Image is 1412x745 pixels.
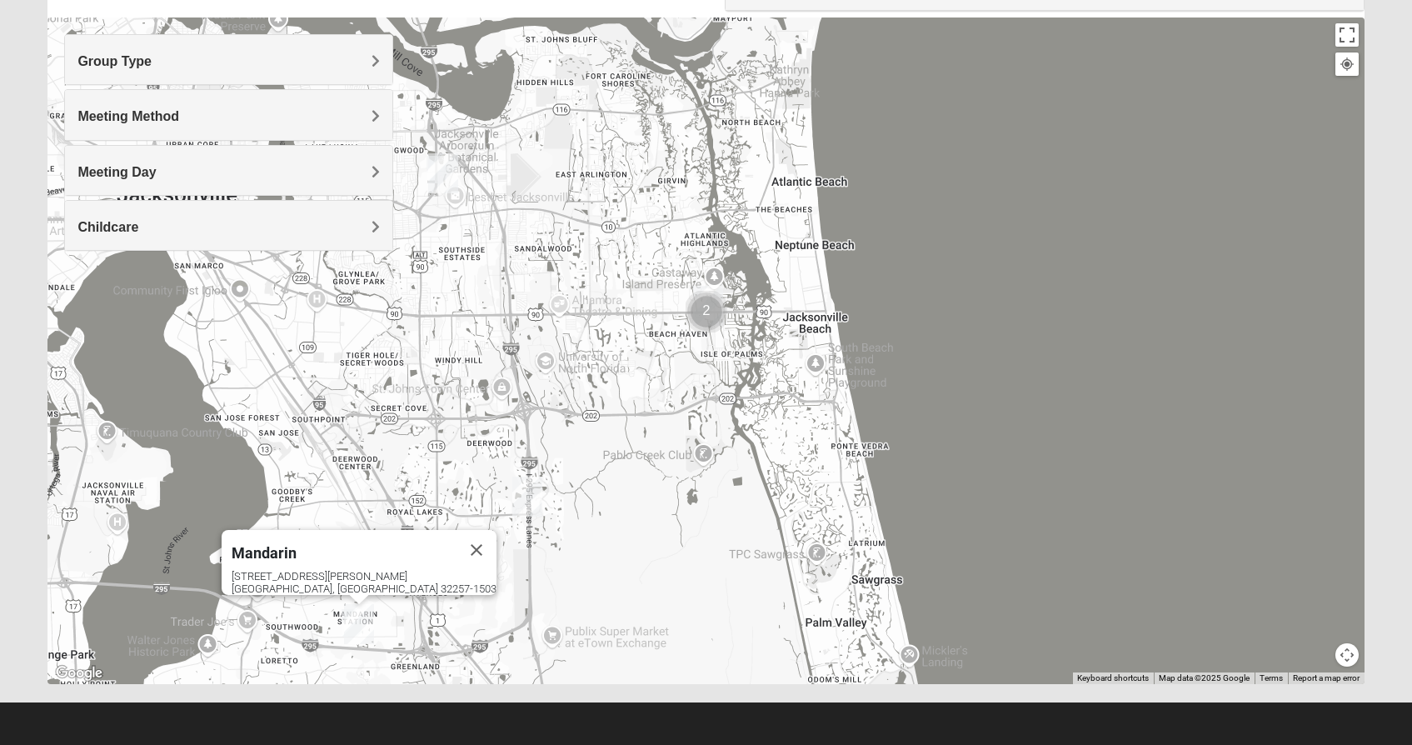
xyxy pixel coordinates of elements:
[65,146,392,195] div: Meeting Day
[1293,673,1360,682] a: Report a map error
[1260,673,1283,682] a: Terms
[52,662,107,684] a: Open this area in Google Maps (opens a new window)
[1335,52,1359,76] button: Your Location
[693,286,723,326] div: San Pablo
[52,662,107,684] img: Google
[232,570,496,595] div: [STREET_ADDRESS][PERSON_NAME] [GEOGRAPHIC_DATA], [GEOGRAPHIC_DATA] 32257-1503
[232,544,297,562] span: Mandarin
[344,604,374,644] div: Mandarin
[77,220,138,234] span: Childcare
[342,609,362,637] div: On Campus Mixed Doerr 32257
[427,156,447,183] div: On Campus Mixed Clark 32225
[686,291,727,332] div: Cluster of 2 groups
[77,54,152,68] span: Group Type
[1335,643,1359,667] button: Map camera controls
[512,477,542,517] div: Baymeadows
[65,35,392,84] div: Group Type
[77,165,156,179] span: Meeting Day
[1077,672,1149,684] button: Keyboard shortcuts
[1335,23,1359,47] button: Toggle fullscreen view
[428,153,458,193] div: Arlington
[457,530,496,570] button: Close
[1159,673,1250,682] span: Map data ©2025 Google
[65,201,392,250] div: Childcare
[77,109,179,123] span: Meeting Method
[65,90,392,139] div: Meeting Method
